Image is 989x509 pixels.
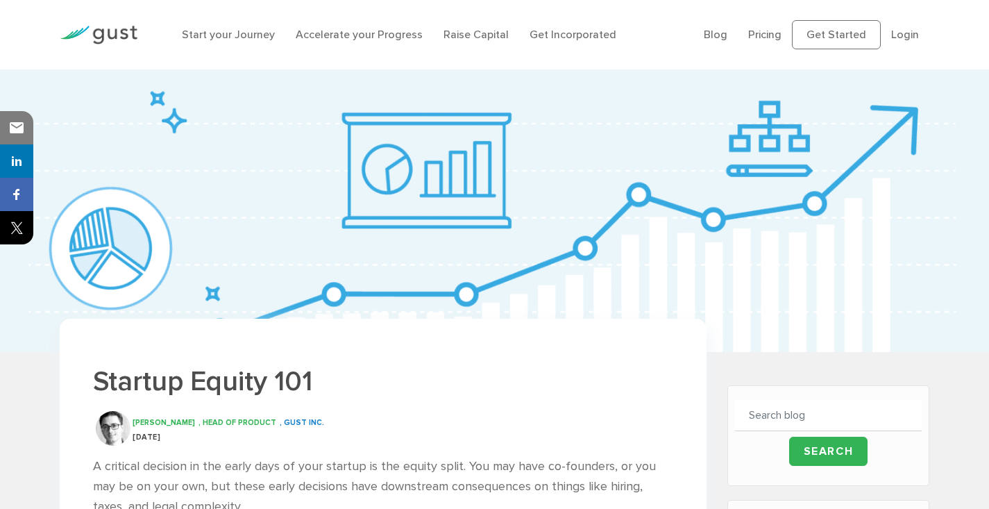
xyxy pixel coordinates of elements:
[198,418,276,427] span: , HEAD OF PRODUCT
[704,28,727,41] a: Blog
[789,437,868,466] input: Search
[96,411,130,446] img: Alan Mcgee
[891,28,919,41] a: Login
[735,400,922,431] input: Search blog
[93,363,673,400] h1: Startup Equity 101
[792,20,881,49] a: Get Started
[296,28,423,41] a: Accelerate your Progress
[748,28,781,41] a: Pricing
[443,28,509,41] a: Raise Capital
[60,26,137,44] img: Gust Logo
[133,433,160,442] span: [DATE]
[530,28,616,41] a: Get Incorporated
[133,418,195,427] span: [PERSON_NAME]
[280,418,324,427] span: , GUST INC.
[182,28,275,41] a: Start your Journey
